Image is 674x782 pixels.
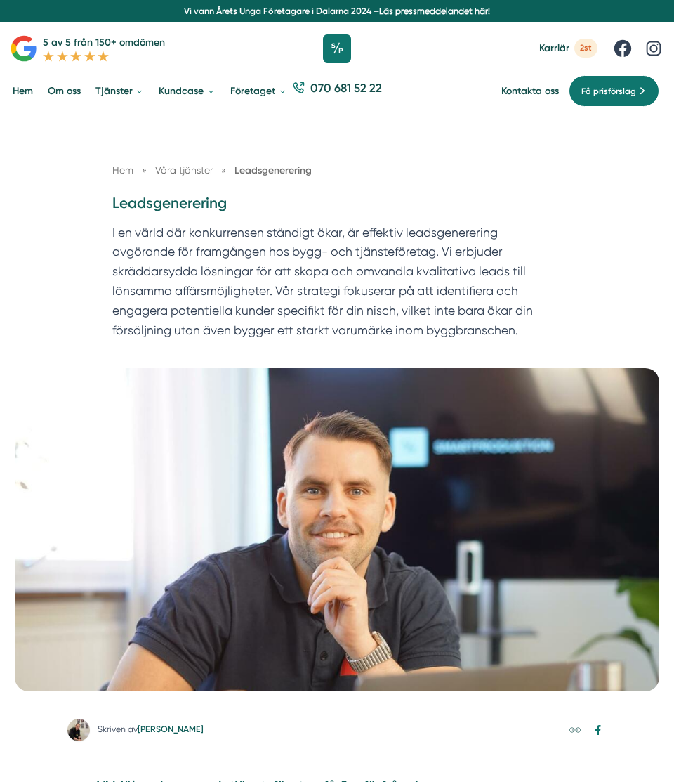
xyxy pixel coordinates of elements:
[287,79,386,104] a: 070 681 52 22
[539,39,597,58] a: Karriär 2st
[112,164,133,176] a: Hem
[10,74,35,107] a: Hem
[310,79,382,98] span: 070 681 52 22
[15,368,659,691] img: Leadsgenerering, Förfrågningar, Leads, Öka försäljning
[221,162,226,178] span: »
[93,74,147,107] a: Tjänster
[574,39,597,58] span: 2st
[155,164,216,176] a: Våra tjänster
[98,723,204,736] div: Skriven av
[501,84,559,98] a: Kontakta oss
[228,74,290,107] a: Företaget
[589,721,607,738] a: Dela på Facebook
[581,84,636,98] span: Få prisförslag
[234,164,312,176] a: Leadsgenerering
[112,162,562,178] nav: Breadcrumb
[379,6,490,16] a: Läs pressmeddelandet här!
[593,724,604,736] svg: Facebook
[112,223,562,346] p: I en värld där konkurrensen ständigt ökar, är effektiv leadsgenerering avgörande för framgången h...
[539,41,569,55] span: Karriär
[43,35,165,51] p: 5 av 5 från 150+ omdömen
[142,162,147,178] span: »
[155,164,213,176] span: Våra tjänster
[112,193,562,223] h1: Leadsgenerering
[157,74,218,107] a: Kundcase
[5,5,669,18] p: Vi vann Årets Unga Företagare i Dalarna 2024 –
[569,75,659,107] a: Få prisförslag
[138,724,204,734] a: [PERSON_NAME]
[567,721,584,738] a: Kopiera länk
[67,719,90,741] img: Victor Blomberg
[45,74,83,107] a: Om oss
